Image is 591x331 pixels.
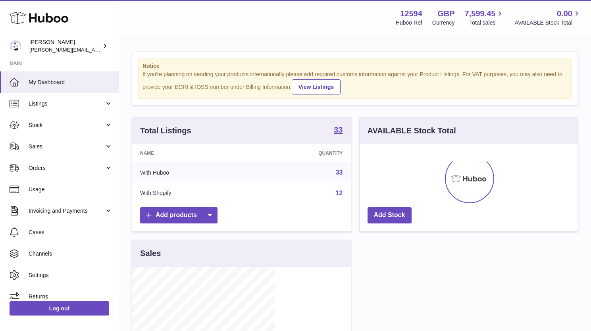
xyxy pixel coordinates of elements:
a: 33 [336,169,343,176]
span: Invoicing and Payments [29,207,104,215]
span: Settings [29,271,113,279]
a: Add Stock [368,207,412,223]
img: owen@wearemakewaves.com [10,40,21,52]
h3: Total Listings [140,125,191,136]
span: Stock [29,121,104,129]
span: Total sales [469,19,504,27]
a: Add products [140,207,218,223]
strong: 12594 [400,8,422,19]
span: [PERSON_NAME][EMAIL_ADDRESS][DOMAIN_NAME] [29,46,159,53]
span: Channels [29,250,113,258]
span: Sales [29,143,104,150]
span: 7,599.45 [465,8,496,19]
strong: 33 [334,126,343,134]
span: 0.00 [557,8,572,19]
td: With Huboo [132,162,250,183]
span: Cases [29,229,113,236]
a: 0.00 AVAILABLE Stock Total [514,8,581,27]
div: [PERSON_NAME] [29,38,101,54]
div: If you're planning on sending your products internationally please add required customs informati... [142,71,568,94]
strong: Notice [142,62,568,70]
th: Quantity [250,144,351,162]
a: 33 [334,126,343,135]
span: My Dashboard [29,79,113,86]
span: AVAILABLE Stock Total [514,19,581,27]
div: Currency [432,19,455,27]
a: Log out [10,301,109,316]
a: 7,599.45 Total sales [465,8,505,27]
div: Huboo Ref [396,19,422,27]
span: Orders [29,164,104,172]
h3: AVAILABLE Stock Total [368,125,456,136]
td: With Shopify [132,183,250,204]
a: 12 [336,190,343,196]
span: Listings [29,100,104,108]
h3: Sales [140,248,161,259]
span: Returns [29,293,113,300]
th: Name [132,144,250,162]
span: Usage [29,186,113,193]
strong: GBP [437,8,454,19]
a: View Listings [292,79,341,94]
